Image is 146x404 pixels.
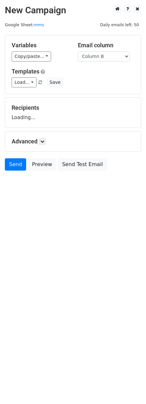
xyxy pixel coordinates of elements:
small: Google Sheet: [5,22,44,27]
a: Preview [28,158,56,171]
a: Send [5,158,26,171]
a: Send Test Email [58,158,107,171]
a: mms [34,22,44,27]
div: Loading... [12,104,134,121]
a: Templates [12,68,39,75]
a: Load... [12,77,36,87]
h2: New Campaign [5,5,141,16]
h5: Advanced [12,138,134,145]
button: Save [47,77,63,87]
h5: Variables [12,42,68,49]
a: Copy/paste... [12,51,51,62]
h5: Email column [78,42,134,49]
h5: Recipients [12,104,134,111]
span: Daily emails left: 50 [98,21,141,28]
a: Daily emails left: 50 [98,22,141,27]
